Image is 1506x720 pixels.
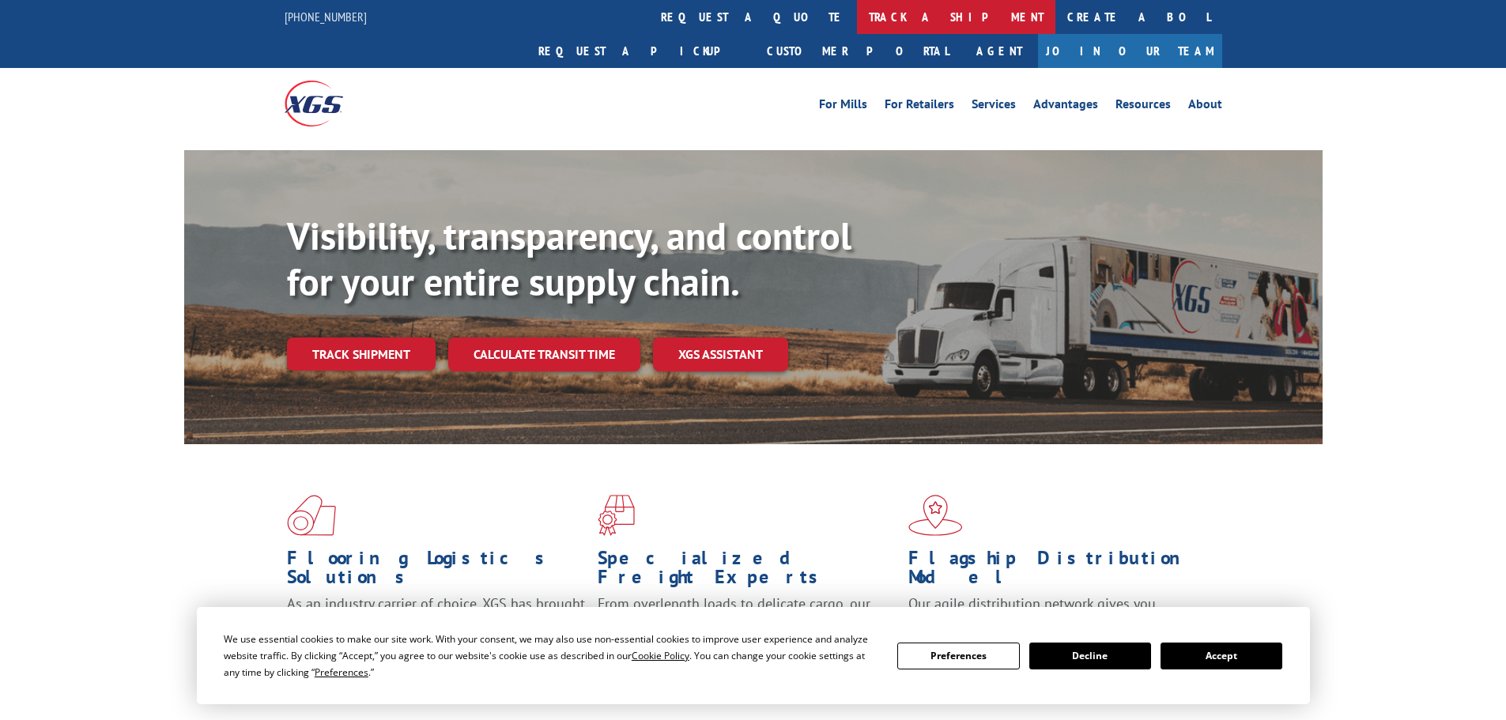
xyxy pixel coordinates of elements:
a: Services [972,98,1016,115]
h1: Flagship Distribution Model [908,548,1207,594]
img: xgs-icon-focused-on-flooring-red [598,495,635,536]
img: xgs-icon-flagship-distribution-model-red [908,495,963,536]
a: [PHONE_NUMBER] [285,9,367,25]
img: xgs-icon-total-supply-chain-intelligence-red [287,495,336,536]
a: Resources [1115,98,1171,115]
a: About [1188,98,1222,115]
b: Visibility, transparency, and control for your entire supply chain. [287,211,851,306]
a: Agent [961,34,1038,68]
span: As an industry carrier of choice, XGS has brought innovation and dedication to flooring logistics... [287,594,585,650]
a: Request a pickup [527,34,755,68]
p: From overlength loads to delicate cargo, our experienced staff knows the best way to move your fr... [598,594,896,665]
span: Cookie Policy [632,649,689,662]
a: Calculate transit time [448,337,640,371]
h1: Flooring Logistics Solutions [287,548,586,594]
a: Track shipment [287,337,436,371]
div: We use essential cookies to make our site work. With your consent, we may also use non-essential ... [224,631,878,680]
a: For Retailers [885,98,954,115]
button: Decline [1029,643,1151,669]
div: Cookie Consent Prompt [197,607,1310,704]
a: Advantages [1033,98,1098,115]
button: Accept [1161,643,1282,669]
a: Join Our Team [1038,34,1222,68]
a: XGS ASSISTANT [653,337,788,371]
a: Customer Portal [755,34,961,68]
button: Preferences [897,643,1019,669]
span: Our agile distribution network gives you nationwide inventory management on demand. [908,594,1199,631]
h1: Specialized Freight Experts [598,548,896,594]
a: For Mills [819,98,867,115]
span: Preferences [315,665,368,679]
